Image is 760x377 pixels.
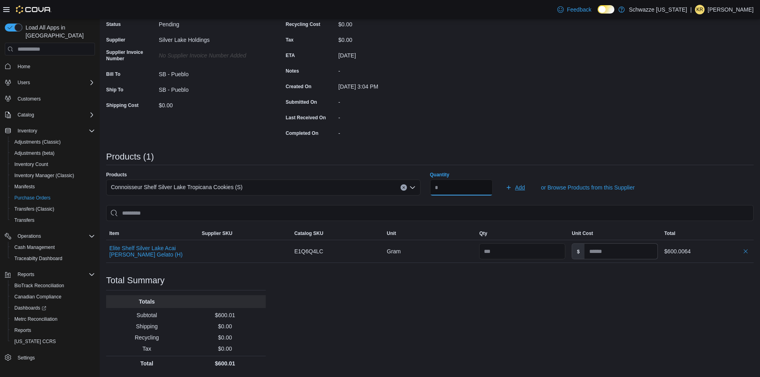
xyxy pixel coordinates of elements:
p: | [690,5,692,14]
span: Manifests [11,182,95,191]
label: $ [572,244,584,259]
button: Catalog SKU [291,227,384,240]
a: Inventory Count [11,160,51,169]
label: Products [106,172,127,178]
div: - [338,96,445,105]
p: Schwazze [US_STATE] [629,5,687,14]
p: $0.00 [188,322,263,330]
span: Transfers (Classic) [14,206,54,212]
p: Subtotal [109,311,184,319]
span: Reports [18,271,34,278]
a: Metrc Reconciliation [11,314,61,324]
p: Shipping [109,322,184,330]
label: Supplier Invoice Number [106,49,156,62]
button: Users [14,78,33,87]
label: Completed On [286,130,318,136]
span: E1Q6Q4LC [294,247,323,256]
div: Pending [159,18,266,28]
button: Purchase Orders [8,192,98,203]
button: Catalog [2,109,98,120]
a: Feedback [554,2,594,18]
button: Operations [14,231,44,241]
a: Canadian Compliance [11,292,65,302]
span: or Browse Products from this Supplier [541,184,635,191]
a: Inventory Manager (Classic) [11,171,77,180]
span: Reports [11,326,95,335]
span: Traceabilty Dashboard [14,255,62,262]
a: [US_STATE] CCRS [11,337,59,346]
button: Adjustments (beta) [8,148,98,159]
a: Manifests [11,182,38,191]
span: BioTrack Reconciliation [14,282,64,289]
span: Metrc Reconciliation [11,314,95,324]
span: Feedback [567,6,591,14]
label: Submitted On [286,99,317,105]
p: $0.00 [188,345,263,353]
button: Supplier SKU [199,227,291,240]
p: $600.01 [188,311,263,319]
span: Purchase Orders [11,193,95,203]
label: Notes [286,68,299,74]
span: Dashboards [14,305,46,311]
span: Adjustments (beta) [11,148,95,158]
button: Clear input [401,184,407,191]
button: Catalog [14,110,37,120]
button: Inventory [2,125,98,136]
span: Cash Management [11,243,95,252]
p: $0.00 [188,334,263,341]
span: Metrc Reconciliation [14,316,57,322]
span: KR [697,5,703,14]
p: $600.01 [188,359,263,367]
div: SB - Pueblo [159,68,266,77]
span: Inventory [18,128,37,134]
label: Supplier [106,37,125,43]
span: Unit Cost [572,230,593,237]
a: Adjustments (Classic) [11,137,64,147]
div: [DATE] 3:04 PM [338,80,445,90]
label: Last Received On [286,114,326,121]
div: Kevin Rodriguez [695,5,705,14]
div: SB - Pueblo [159,83,266,93]
span: Total [664,230,675,237]
span: Transfers (Classic) [11,204,95,214]
div: - [338,65,445,74]
a: Home [14,62,34,71]
label: ETA [286,52,295,59]
span: Inventory Count [14,161,48,168]
button: Operations [2,231,98,242]
span: Inventory [14,126,95,136]
button: Qty [476,227,569,240]
span: Transfers [14,217,34,223]
span: Home [18,63,30,70]
span: Adjustments (beta) [14,150,55,156]
button: Home [2,60,98,72]
span: Users [14,78,95,87]
span: Settings [18,355,35,361]
div: $0.00 [159,99,266,109]
a: Cash Management [11,243,58,252]
span: BioTrack Reconciliation [11,281,95,290]
span: Settings [14,353,95,363]
button: or Browse Products from this Supplier [538,180,638,195]
button: Metrc Reconciliation [8,314,98,325]
a: Dashboards [11,303,49,313]
button: Item [106,227,199,240]
label: Shipping Cost [106,102,138,109]
span: Customers [14,94,95,104]
span: Adjustments (Classic) [14,139,61,145]
a: Reports [11,326,34,335]
span: Supplier SKU [202,230,233,237]
label: Bill To [106,71,120,77]
img: Cova [16,6,51,14]
span: Dashboards [11,303,95,313]
p: Tax [109,345,184,353]
span: Catalog SKU [294,230,324,237]
button: Inventory Count [8,159,98,170]
span: Transfers [11,215,95,225]
button: Adjustments (Classic) [8,136,98,148]
button: Unit [384,227,476,240]
h3: Total Summary [106,276,165,285]
span: Washington CCRS [11,337,95,346]
span: Operations [18,233,41,239]
p: Recycling [109,334,184,341]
